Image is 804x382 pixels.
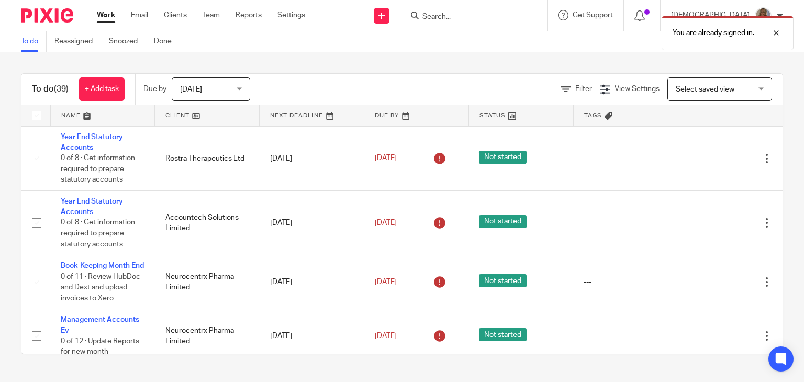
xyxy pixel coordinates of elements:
td: Rostra Therapeutics Ltd [155,126,260,190]
a: Book-Keeping Month End [61,262,144,269]
span: 0 of 11 · Review HubDoc and Dext and upload invoices to Xero [61,273,140,302]
p: Due by [143,84,166,94]
a: Reports [236,10,262,20]
a: Year End Statutory Accounts [61,198,123,216]
span: View Settings [615,85,660,93]
a: To do [21,31,47,52]
span: Not started [479,151,527,164]
span: Filter [575,85,592,93]
a: Done [154,31,180,52]
h1: To do [32,84,69,95]
span: 0 of 8 · Get information required to prepare statutory accounts [61,219,135,248]
span: (39) [54,85,69,93]
a: Work [97,10,115,20]
span: 0 of 8 · Get information required to prepare statutory accounts [61,154,135,183]
div: --- [584,277,667,287]
span: [DATE] [375,332,397,340]
td: [DATE] [260,309,364,363]
a: Clients [164,10,187,20]
td: [DATE] [260,255,364,309]
span: Select saved view [676,86,734,93]
img: IMG_1782.jpg [755,7,772,24]
a: Year End Statutory Accounts [61,133,123,151]
img: Pixie [21,8,73,23]
a: Settings [277,10,305,20]
div: --- [584,218,667,228]
span: [DATE] [180,86,202,93]
a: + Add task [79,77,125,101]
td: Neurocentrx Pharma Limited [155,309,260,363]
span: [DATE] [375,154,397,162]
td: [DATE] [260,190,364,255]
span: [DATE] [375,219,397,227]
td: Accountech Solutions Limited [155,190,260,255]
span: Not started [479,274,527,287]
span: [DATE] [375,278,397,286]
td: [DATE] [260,126,364,190]
a: Email [131,10,148,20]
div: --- [584,153,667,164]
span: 0 of 12 · Update Reports for new month [61,338,139,356]
a: Snoozed [109,31,146,52]
a: Reassigned [54,31,101,52]
p: You are already signed in. [673,28,754,38]
span: Not started [479,328,527,341]
span: Tags [584,113,602,118]
div: --- [584,331,667,341]
td: Neurocentrx Pharma Limited [155,255,260,309]
span: Not started [479,215,527,228]
a: Team [203,10,220,20]
a: Management Accounts - Ev [61,316,143,334]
